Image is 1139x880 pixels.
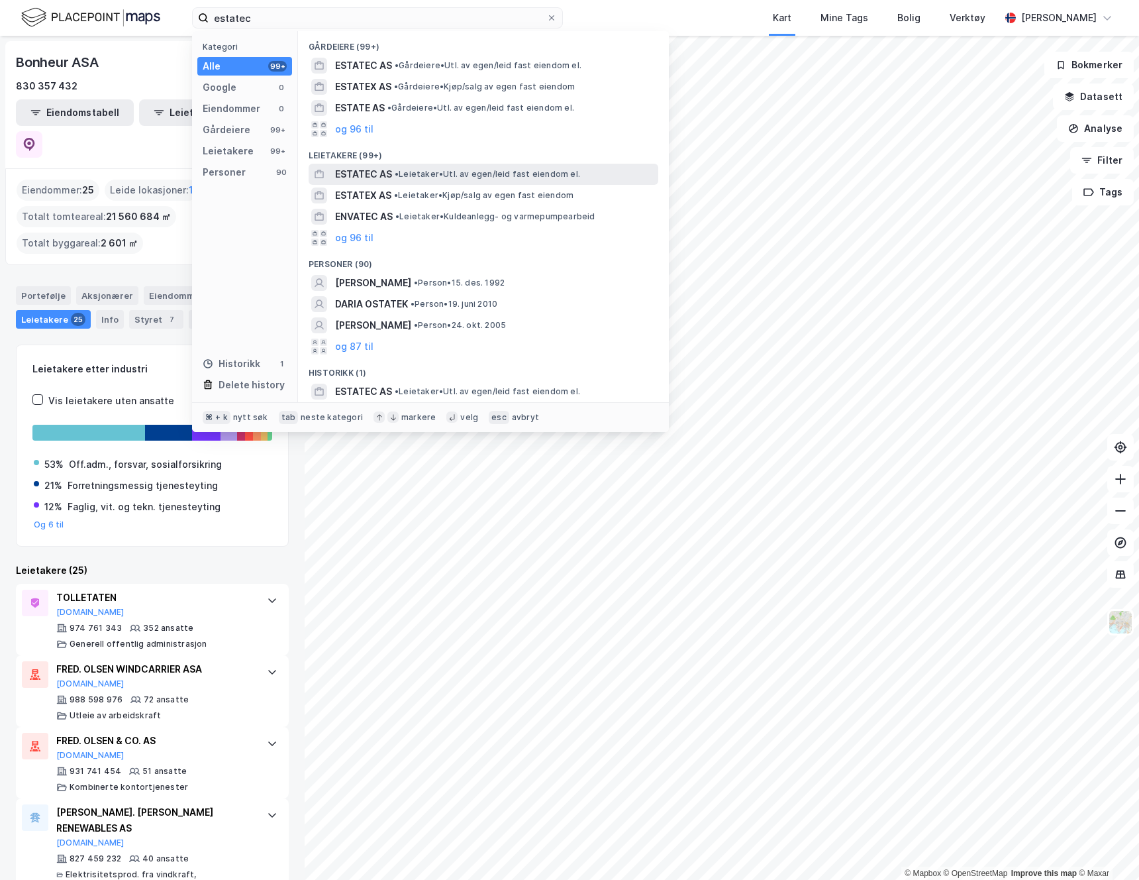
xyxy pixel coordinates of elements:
div: Utleie av arbeidskraft [70,710,161,721]
div: 1 [276,358,287,369]
div: Alle [203,58,221,74]
span: ESTATEX AS [335,188,391,203]
input: Søk på adresse, matrikkel, gårdeiere, leietakere eller personer [209,8,546,28]
span: • [387,103,391,113]
div: 830 357 432 [16,78,77,94]
div: Eiendommer [144,286,226,305]
span: ESTATEC AS [335,58,392,74]
button: Bokmerker [1044,52,1134,78]
div: Personer [203,164,246,180]
div: neste kategori [301,412,363,423]
div: Leietakere etter industri [32,361,272,377]
div: velg [460,412,478,423]
span: 2 601 ㎡ [101,235,138,251]
div: 827 459 232 [70,853,121,864]
div: Leietakere [16,310,91,329]
div: 51 ansatte [142,766,187,777]
div: Aksjonærer [76,286,138,305]
div: Leietakere (99+) [298,140,669,164]
div: Kontrollprogram for chat [1073,816,1139,880]
div: 72 ansatte [144,694,189,705]
div: Kart [773,10,791,26]
img: Z [1108,610,1133,635]
div: 99+ [268,61,287,72]
div: 40 ansatte [142,853,189,864]
span: Person • 15. des. 1992 [414,278,505,288]
div: Totalt tomteareal : [17,206,176,227]
span: Person • 24. okt. 2005 [414,320,506,331]
div: Portefølje [16,286,71,305]
button: [DOMAIN_NAME] [56,679,124,689]
div: 0 [276,103,287,114]
span: • [395,211,399,221]
span: • [395,386,399,396]
div: Generell offentlig administrasjon [70,639,207,649]
div: Verktøy [950,10,985,26]
button: og 87 til [335,339,373,355]
div: Gårdeiere (99+) [298,31,669,55]
div: 988 598 976 [70,694,123,705]
button: Analyse [1057,115,1134,142]
div: 25 [71,313,85,326]
div: 931 741 454 [70,766,121,777]
span: • [394,190,398,200]
div: Leietakere [203,143,254,159]
div: Totalt byggareal : [17,233,143,254]
a: Mapbox [905,869,941,878]
div: Transaksjoner [189,310,281,329]
div: Personer (90) [298,248,669,272]
a: Improve this map [1011,869,1077,878]
div: 352 ansatte [143,623,193,633]
div: Off.adm., forsvar, sosialforsikring [69,457,222,472]
button: Leietakertabell [139,99,257,126]
button: Filter [1070,147,1134,174]
button: Eiendomstabell [16,99,134,126]
div: FRED. OLSEN WINDCARRIER ASA [56,661,254,677]
div: 99+ [268,146,287,156]
span: 1 [189,182,193,198]
span: • [395,169,399,179]
div: [PERSON_NAME] [1021,10,1097,26]
div: 21% [44,478,62,494]
div: Leietakere (25) [16,563,289,578]
div: Faglig, vit. og tekn. tjenesteyting [68,499,221,515]
div: Kombinerte kontortjenester [70,782,188,793]
button: [DOMAIN_NAME] [56,838,124,848]
div: ⌘ + k [203,411,230,424]
div: 0 [276,82,287,93]
span: • [414,320,418,330]
span: ENVATEC AS [335,209,393,225]
span: 21 560 684 ㎡ [106,209,171,225]
button: [DOMAIN_NAME] [56,750,124,761]
div: 7 [165,313,178,326]
div: Historikk [203,356,260,372]
div: tab [279,411,299,424]
img: logo.f888ab2527a4732fd821a326f86c7f29.svg [21,6,160,29]
div: TOLLETATEN [56,590,254,606]
div: 974 761 343 [70,623,122,633]
div: Vis leietakere uten ansatte [48,393,174,409]
span: [PERSON_NAME] [335,275,411,291]
div: avbryt [512,412,539,423]
span: 25 [82,182,94,198]
button: Tags [1072,179,1134,205]
div: Delete history [219,377,285,393]
span: Gårdeiere • Utl. av egen/leid fast eiendom el. [395,60,581,71]
div: Styret [129,310,183,329]
span: [PERSON_NAME] [335,317,411,333]
div: Eiendommer [203,101,260,117]
div: FRED. OLSEN & CO. AS [56,733,254,749]
div: nytt søk [233,412,268,423]
div: 12% [44,499,62,515]
div: Bolig [897,10,920,26]
div: esc [489,411,509,424]
iframe: Chat Widget [1073,816,1139,880]
span: Leietaker • Kuldeanlegg- og varmepumpearbeid [395,211,595,222]
div: 53% [44,457,64,472]
span: ESTATEC AS [335,166,392,182]
span: • [395,60,399,70]
span: • [394,82,398,91]
div: Historikk (1) [298,357,669,381]
div: 99+ [268,125,287,135]
button: Og 6 til [34,520,64,530]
